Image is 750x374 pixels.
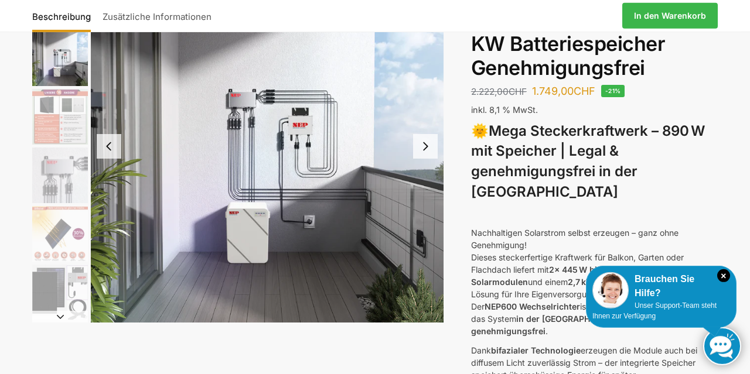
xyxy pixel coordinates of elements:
li: 3 / 12 [29,87,88,146]
img: Balkonkraftwerk 860 [32,265,88,320]
li: 6 / 12 [29,263,88,321]
button: Next slide [32,311,88,322]
button: Previous slide [97,134,121,159]
img: BDS1000 [32,147,88,203]
strong: NEP600 Wechselrichter [485,301,580,311]
span: CHF [509,86,527,97]
img: Bificial im Vergleich zu billig Modulen [32,89,88,145]
h3: 🌞 [471,121,718,203]
strong: in der [GEOGRAPHIC_DATA] 100 % legal und genehmigungsfrei [471,314,691,336]
img: Bificial 30 % mehr Leistung [32,206,88,262]
a: Beschreibung [32,2,97,30]
button: Next slide [413,134,438,159]
img: Balkonkraftwerk mit 2,7kw Speicher [32,30,88,86]
bdi: 2.222,00 [471,86,527,97]
div: Brauchen Sie Hilfe? [592,272,730,300]
a: Zusätzliche Informationen [97,2,217,30]
span: inkl. 8,1 % MwSt. [471,105,538,115]
p: Nachhaltigen Solarstrom selbst erzeugen – ganz ohne Genehmigung! Dieses steckerfertige Kraftwerk ... [471,227,718,337]
strong: 2x 445 W bifazialen N-Type Solarmodulen [471,265,660,287]
span: Unser Support-Team steht Ihnen zur Verfügung [592,301,717,320]
img: Customer service [592,272,629,308]
bdi: 1.749,00 [532,85,595,97]
strong: 2,7 kWh LiFePO₄-Speicher [568,277,673,287]
span: CHF [574,85,595,97]
strong: Mega Steckerkraftwerk – 890 W mit Speicher | Legal & genehmigungsfrei in der [GEOGRAPHIC_DATA] [471,122,705,200]
strong: bifazialer Technologie [491,345,581,355]
span: -21% [601,85,625,97]
li: 5 / 12 [29,204,88,263]
i: Schließen [717,269,730,282]
li: 2 / 12 [29,29,88,87]
a: In den Warenkorb [622,3,718,29]
li: 4 / 12 [29,146,88,204]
